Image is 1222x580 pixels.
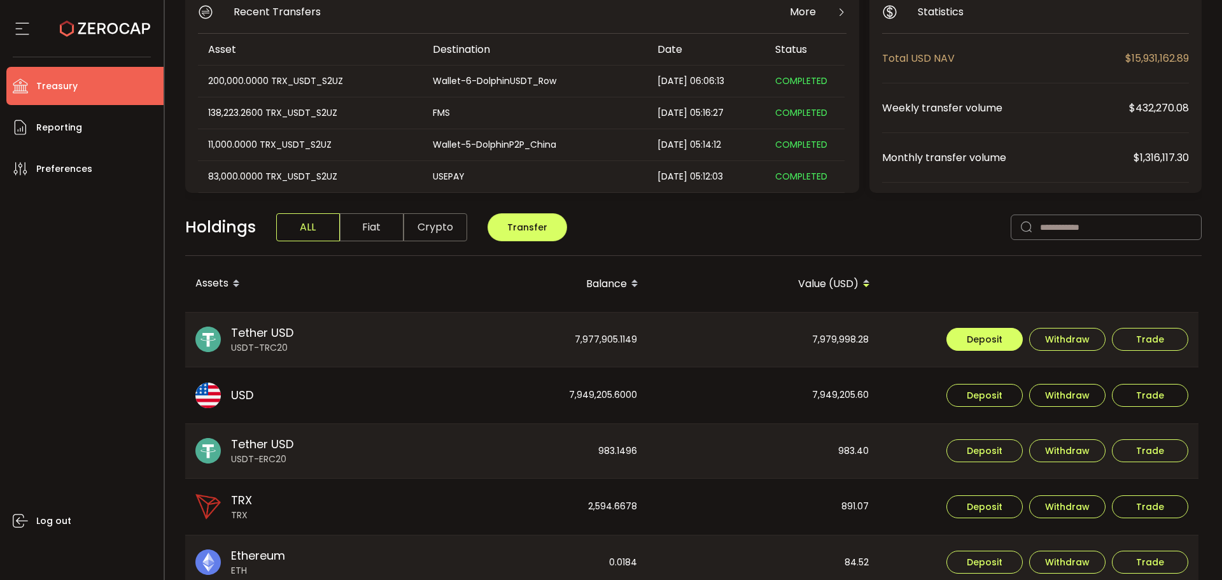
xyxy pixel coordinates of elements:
[967,502,1002,511] span: Deposit
[775,138,827,151] span: COMPLETED
[1045,502,1090,511] span: Withdraw
[198,74,421,88] div: 200,000.0000 TRX_USDT_S2UZ
[1125,50,1189,66] span: $15,931,162.89
[1112,495,1188,518] button: Trade
[231,509,252,522] span: TRX
[649,273,880,295] div: Value (USD)
[882,100,1129,116] span: Weekly transfer volume
[231,341,293,355] span: USDT-TRC20
[195,438,221,463] img: usdt_portfolio.svg
[946,328,1023,351] button: Deposit
[647,42,765,57] div: Date
[765,42,845,57] div: Status
[790,4,816,20] span: More
[36,77,78,95] span: Treasury
[1112,439,1188,462] button: Trade
[1045,391,1090,400] span: Withdraw
[1158,519,1222,580] iframe: Chat Widget
[36,512,71,530] span: Log out
[423,106,646,120] div: FMS
[1129,100,1189,116] span: $432,270.08
[231,386,253,404] span: USD
[647,138,765,152] div: [DATE] 05:14:12
[1045,446,1090,455] span: Withdraw
[185,215,256,239] span: Holdings
[1029,551,1106,574] button: Withdraw
[198,138,421,152] div: 11,000.0000 TRX_USDT_S2UZ
[404,213,467,241] span: Crypto
[1136,335,1164,344] span: Trade
[417,424,647,479] div: 983.1496
[423,138,646,152] div: Wallet-5-DolphinP2P_China
[231,547,285,564] span: Ethereum
[775,170,827,183] span: COMPLETED
[417,313,647,367] div: 7,977,905.1149
[195,494,221,520] img: trx_portfolio.png
[649,367,879,423] div: 7,949,205.60
[276,213,340,241] span: ALL
[967,335,1002,344] span: Deposit
[918,4,964,20] span: Statistics
[195,327,221,352] img: usdt_portfolio.svg
[882,150,1134,166] span: Monthly transfer volume
[195,383,221,408] img: usd_portfolio.svg
[36,118,82,137] span: Reporting
[946,551,1023,574] button: Deposit
[1112,328,1188,351] button: Trade
[36,160,92,178] span: Preferences
[423,42,647,57] div: Destination
[198,106,421,120] div: 138,223.2600 TRX_USDT_S2UZ
[1136,446,1164,455] span: Trade
[946,495,1023,518] button: Deposit
[340,213,404,241] span: Fiat
[649,313,879,367] div: 7,979,998.28
[775,106,827,119] span: COMPLETED
[507,221,547,234] span: Transfer
[417,479,647,535] div: 2,594.6678
[967,558,1002,567] span: Deposit
[946,439,1023,462] button: Deposit
[882,50,1125,66] span: Total USD NAV
[647,74,765,88] div: [DATE] 06:06:13
[1112,551,1188,574] button: Trade
[946,384,1023,407] button: Deposit
[417,273,649,295] div: Balance
[1112,384,1188,407] button: Trade
[1029,328,1106,351] button: Withdraw
[423,74,646,88] div: Wallet-6-DolphinUSDT_Row
[231,324,293,341] span: Tether USD
[198,42,423,57] div: Asset
[775,74,827,87] span: COMPLETED
[967,391,1002,400] span: Deposit
[417,367,647,423] div: 7,949,205.6000
[1045,335,1090,344] span: Withdraw
[1136,391,1164,400] span: Trade
[647,169,765,184] div: [DATE] 05:12:03
[423,169,646,184] div: USEPAY
[231,453,293,466] span: USDT-ERC20
[195,549,221,575] img: eth_portfolio.svg
[1029,439,1106,462] button: Withdraw
[649,424,879,479] div: 983.40
[649,479,879,535] div: 891.07
[1134,150,1189,166] span: $1,316,117.30
[231,492,252,509] span: TRX
[1136,502,1164,511] span: Trade
[1029,495,1106,518] button: Withdraw
[231,564,285,577] span: ETH
[967,446,1002,455] span: Deposit
[185,273,417,295] div: Assets
[1136,558,1164,567] span: Trade
[234,4,321,20] span: Recent Transfers
[198,169,421,184] div: 83,000.0000 TRX_USDT_S2UZ
[488,213,567,241] button: Transfer
[1045,558,1090,567] span: Withdraw
[647,106,765,120] div: [DATE] 05:16:27
[231,435,293,453] span: Tether USD
[1029,384,1106,407] button: Withdraw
